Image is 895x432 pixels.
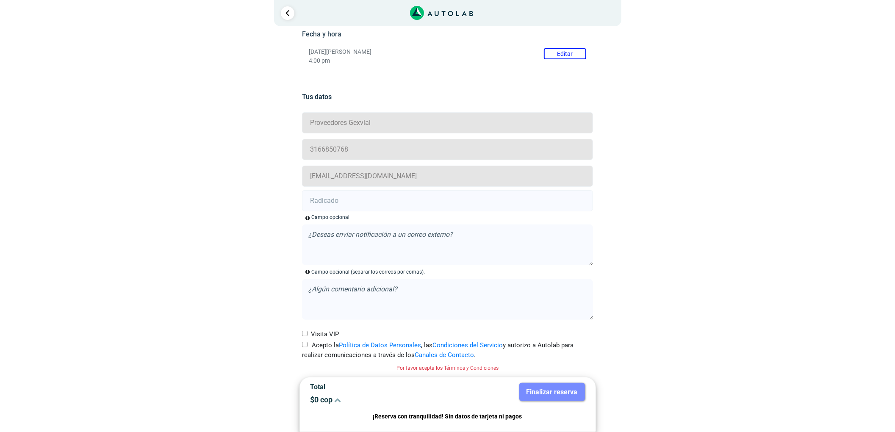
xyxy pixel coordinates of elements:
a: Condiciones del Servicio [432,341,503,349]
a: Link al sitio de autolab [410,8,473,17]
div: Campo opcional [311,213,349,221]
p: Campo opcional (separar los correos por comas). [311,268,425,276]
p: ¡Reserva con tranquilidad! Sin datos de tarjeta ni pagos [310,412,585,421]
input: Visita VIP [302,331,308,336]
p: 4:00 pm [309,57,586,64]
input: Celular [302,139,593,160]
a: Ir al paso anterior [281,6,294,20]
input: Nombre y apellido [302,112,593,133]
small: Por favor acepta los Términos y Condiciones [396,365,499,371]
label: Visita VIP [302,330,339,339]
button: Finalizar reserva [519,383,585,401]
a: Canales de Contacto [415,351,474,359]
h5: Fecha y hora [302,30,593,38]
a: Política de Datos Personales [339,341,421,349]
p: [DATE][PERSON_NAME] [309,48,586,55]
input: Radicado [302,190,593,211]
p: Total [310,383,441,391]
p: $ 0 cop [310,395,441,404]
input: Correo electrónico [302,166,593,187]
button: Editar [544,48,586,59]
h5: Tus datos [302,93,593,101]
input: Acepto laPolítica de Datos Personales, lasCondiciones del Servicioy autorizo a Autolab para reali... [302,342,308,347]
label: Acepto la , las y autorizo a Autolab para realizar comunicaciones a través de los . [302,341,593,360]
